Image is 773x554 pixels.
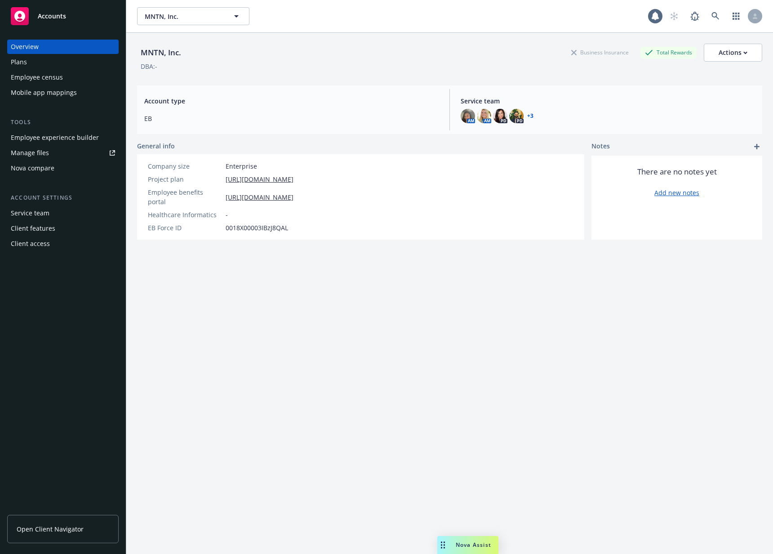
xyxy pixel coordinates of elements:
[7,237,119,251] a: Client access
[226,223,288,232] span: 0018X00003IBzJ8QAL
[727,7,745,25] a: Switch app
[11,146,49,160] div: Manage files
[226,210,228,219] span: -
[591,141,610,152] span: Notes
[38,13,66,20] span: Accounts
[148,188,222,206] div: Employee benefits portal
[437,536,449,554] div: Drag to move
[665,7,683,25] a: Start snowing
[7,118,119,127] div: Tools
[567,47,633,58] div: Business Insurance
[704,44,762,62] button: Actions
[7,85,119,100] a: Mobile app mappings
[461,109,475,123] img: photo
[751,141,762,152] a: add
[461,96,755,106] span: Service team
[148,210,222,219] div: Healthcare Informatics
[7,40,119,54] a: Overview
[226,161,257,171] span: Enterprise
[7,70,119,85] a: Employee census
[509,109,524,123] img: photo
[137,47,185,58] div: MNTN, Inc.
[456,541,491,549] span: Nova Assist
[7,55,119,69] a: Plans
[686,7,704,25] a: Report a Bug
[493,109,507,123] img: photo
[11,85,77,100] div: Mobile app mappings
[11,206,49,220] div: Service team
[437,536,498,554] button: Nova Assist
[145,12,222,21] span: MNTN, Inc.
[11,70,63,85] div: Employee census
[226,174,293,184] a: [URL][DOMAIN_NAME]
[7,4,119,29] a: Accounts
[137,7,249,25] button: MNTN, Inc.
[637,166,717,177] span: There are no notes yet
[706,7,724,25] a: Search
[640,47,697,58] div: Total Rewards
[148,161,222,171] div: Company size
[7,146,119,160] a: Manage files
[144,114,439,123] span: EB
[7,130,119,145] a: Employee experience builder
[148,174,222,184] div: Project plan
[11,130,99,145] div: Employee experience builder
[7,193,119,202] div: Account settings
[11,40,39,54] div: Overview
[141,62,157,71] div: DBA: -
[7,206,119,220] a: Service team
[144,96,439,106] span: Account type
[654,188,699,197] a: Add new notes
[226,192,293,202] a: [URL][DOMAIN_NAME]
[11,221,55,236] div: Client features
[527,113,533,119] a: +3
[17,524,84,534] span: Open Client Navigator
[11,55,27,69] div: Plans
[137,141,175,151] span: General info
[7,221,119,236] a: Client features
[477,109,491,123] img: photo
[7,161,119,175] a: Nova compare
[148,223,222,232] div: EB Force ID
[719,44,747,61] div: Actions
[11,161,54,175] div: Nova compare
[11,237,50,251] div: Client access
